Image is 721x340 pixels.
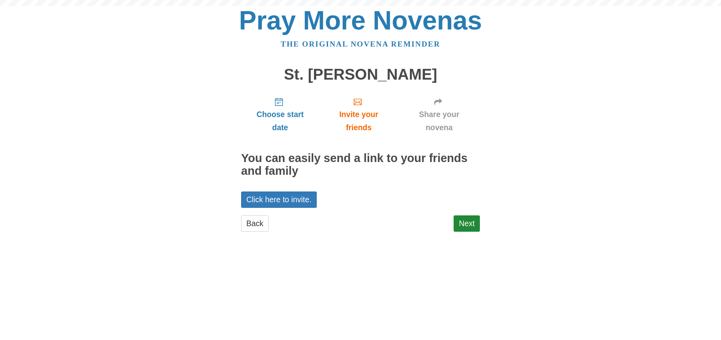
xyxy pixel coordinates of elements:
a: Share your novena [398,91,480,138]
a: Pray More Novenas [239,6,482,35]
h2: You can easily send a link to your friends and family [241,152,480,178]
a: Next [454,215,480,232]
a: Invite your friends [319,91,398,138]
span: Share your novena [406,108,472,134]
a: Back [241,215,269,232]
h1: St. [PERSON_NAME] [241,66,480,83]
a: Click here to invite. [241,191,317,208]
a: Choose start date [241,91,319,138]
span: Choose start date [249,108,311,134]
span: Invite your friends [327,108,390,134]
a: The original novena reminder [281,40,440,48]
